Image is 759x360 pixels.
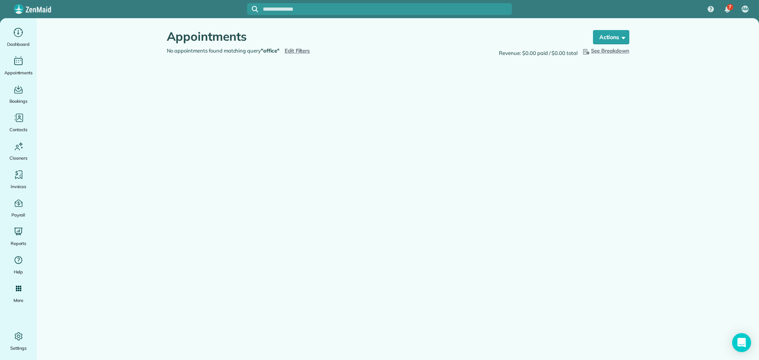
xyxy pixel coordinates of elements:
[10,344,27,352] span: Settings
[7,40,30,48] span: Dashboard
[3,168,34,190] a: Invoices
[167,30,578,43] h1: Appointments
[14,268,23,276] span: Help
[732,333,751,352] div: Open Intercom Messenger
[161,47,398,55] div: No appointments found matching query
[285,47,310,54] a: Edit Filters
[3,111,34,134] a: Contacts
[3,26,34,48] a: Dashboard
[3,55,34,77] a: Appointments
[11,239,26,247] span: Reports
[593,30,629,44] button: Actions
[252,6,258,12] svg: Focus search
[3,330,34,352] a: Settings
[719,1,736,18] div: 7 unread notifications
[13,296,23,304] span: More
[11,211,26,219] span: Payroll
[3,83,34,105] a: Bookings
[3,254,34,276] a: Help
[9,154,27,162] span: Cleaners
[3,225,34,247] a: Reports
[742,6,749,12] span: AM
[11,183,26,190] span: Invoices
[9,97,28,105] span: Bookings
[582,47,629,55] button: See Breakdown
[3,140,34,162] a: Cleaners
[499,49,578,57] span: Revenue: $0.00 paid / $0.00 total
[247,6,258,12] button: Focus search
[729,4,731,10] span: 7
[3,197,34,219] a: Payroll
[9,126,27,134] span: Contacts
[4,69,33,77] span: Appointments
[261,47,279,54] strong: "office"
